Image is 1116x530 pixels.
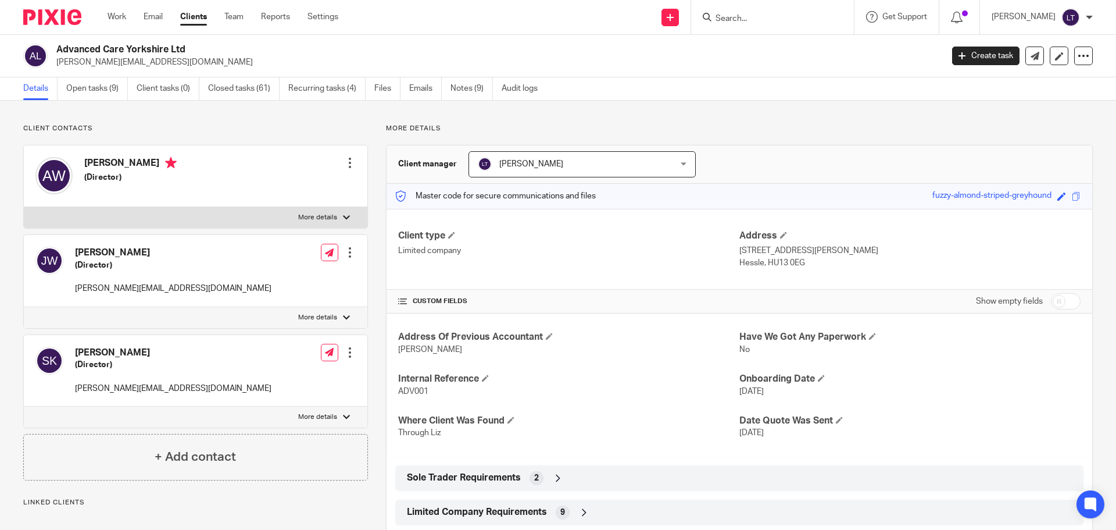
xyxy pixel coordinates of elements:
[35,347,63,375] img: svg%3E
[739,429,764,437] span: [DATE]
[450,77,493,100] a: Notes (9)
[75,359,271,371] h5: (Director)
[298,313,337,322] p: More details
[398,158,457,170] h3: Client manager
[407,506,547,518] span: Limited Company Requirements
[714,14,819,24] input: Search
[976,296,1043,307] label: Show empty fields
[398,230,739,242] h4: Client type
[409,77,442,100] a: Emails
[298,412,337,422] p: More details
[395,190,596,202] p: Master code for secure communications and files
[75,247,271,259] h4: [PERSON_NAME]
[75,259,271,271] h5: (Director)
[165,157,177,169] i: Primary
[534,472,539,484] span: 2
[35,247,63,275] img: svg%3E
[560,507,565,518] span: 9
[144,11,163,23] a: Email
[288,77,366,100] a: Recurring tasks (4)
[398,387,428,396] span: ADV001
[137,77,199,100] a: Client tasks (0)
[108,11,126,23] a: Work
[56,44,759,56] h2: Advanced Care Yorkshire Ltd
[502,77,546,100] a: Audit logs
[374,77,400,100] a: Files
[739,373,1081,385] h4: Onboarding Date
[932,190,1051,203] div: fuzzy-almond-striped-greyhound
[23,77,58,100] a: Details
[739,387,764,396] span: [DATE]
[1061,8,1080,27] img: svg%3E
[23,498,368,507] p: Linked clients
[882,13,927,21] span: Get Support
[739,245,1081,257] p: [STREET_ADDRESS][PERSON_NAME]
[499,160,563,168] span: [PERSON_NAME]
[298,213,337,222] p: More details
[66,77,128,100] a: Open tasks (9)
[224,11,244,23] a: Team
[75,283,271,294] p: [PERSON_NAME][EMAIL_ADDRESS][DOMAIN_NAME]
[398,346,462,354] span: [PERSON_NAME]
[180,11,207,23] a: Clients
[398,331,739,343] h4: Address Of Previous Accountant
[478,157,492,171] img: svg%3E
[398,373,739,385] h4: Internal Reference
[739,230,1081,242] h4: Address
[739,346,750,354] span: No
[155,448,236,466] h4: + Add contact
[208,77,280,100] a: Closed tasks (61)
[992,11,1056,23] p: [PERSON_NAME]
[307,11,338,23] a: Settings
[407,472,521,484] span: Sole Trader Requirements
[398,429,441,437] span: Through Liz
[398,415,739,427] h4: Where Client Was Found
[952,47,1020,65] a: Create task
[84,172,177,183] h5: (Director)
[739,415,1081,427] h4: Date Quote Was Sent
[261,11,290,23] a: Reports
[739,331,1081,343] h4: Have We Got Any Paperwork
[75,383,271,394] p: [PERSON_NAME][EMAIL_ADDRESS][DOMAIN_NAME]
[23,44,48,68] img: svg%3E
[56,56,935,68] p: [PERSON_NAME][EMAIL_ADDRESS][DOMAIN_NAME]
[75,347,271,359] h4: [PERSON_NAME]
[398,297,739,306] h4: CUSTOM FIELDS
[84,157,177,172] h4: [PERSON_NAME]
[35,157,73,194] img: svg%3E
[23,124,368,133] p: Client contacts
[23,9,81,25] img: Pixie
[739,257,1081,269] p: Hessle, HU13 0EG
[386,124,1093,133] p: More details
[398,245,739,257] p: Limited company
